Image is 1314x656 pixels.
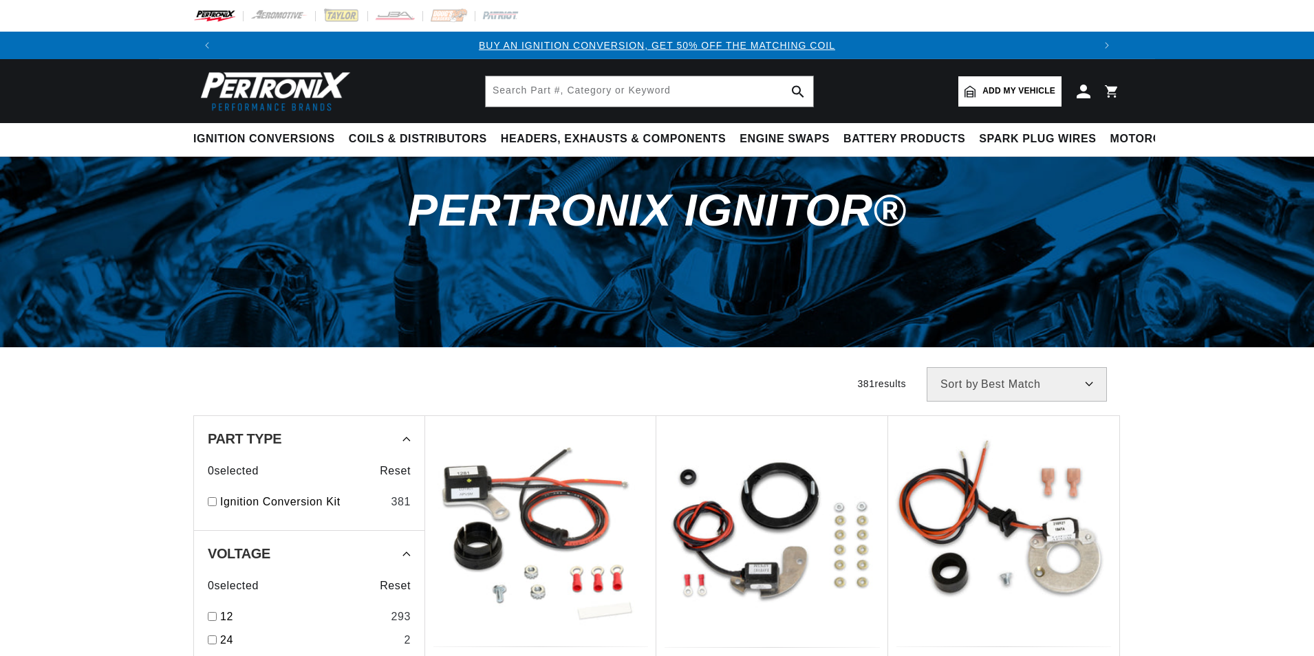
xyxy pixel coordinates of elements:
[927,367,1107,402] select: Sort by
[193,67,352,115] img: Pertronix
[479,40,835,51] a: BUY AN IGNITION CONVERSION, GET 50% OFF THE MATCHING COIL
[193,32,221,59] button: Translation missing: en.sections.announcements.previous_announcement
[1110,132,1192,146] span: Motorcycle
[501,132,726,146] span: Headers, Exhausts & Components
[220,608,385,626] a: 12
[1103,123,1199,155] summary: Motorcycle
[857,378,906,389] span: 381 results
[193,123,342,155] summary: Ignition Conversions
[391,493,411,511] div: 381
[221,38,1093,53] div: 1 of 3
[404,631,411,649] div: 2
[783,76,813,107] button: search button
[408,185,906,235] span: PerTronix Ignitor®
[349,132,487,146] span: Coils & Distributors
[733,123,837,155] summary: Engine Swaps
[982,85,1055,98] span: Add my vehicle
[193,132,335,146] span: Ignition Conversions
[391,608,411,626] div: 293
[220,493,385,511] a: Ignition Conversion Kit
[979,132,1096,146] span: Spark Plug Wires
[380,462,411,480] span: Reset
[972,123,1103,155] summary: Spark Plug Wires
[837,123,972,155] summary: Battery Products
[486,76,813,107] input: Search Part #, Category or Keyword
[740,132,830,146] span: Engine Swaps
[208,462,259,480] span: 0 selected
[208,432,281,446] span: Part Type
[159,32,1155,59] slideshow-component: Translation missing: en.sections.announcements.announcement_bar
[208,547,270,560] span: Voltage
[1093,32,1121,59] button: Translation missing: en.sections.announcements.next_announcement
[221,38,1093,53] div: Announcement
[342,123,494,155] summary: Coils & Distributors
[380,577,411,595] span: Reset
[220,631,398,649] a: 24
[958,76,1062,107] a: Add my vehicle
[843,132,965,146] span: Battery Products
[208,577,259,595] span: 0 selected
[940,379,978,390] span: Sort by
[494,123,733,155] summary: Headers, Exhausts & Components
